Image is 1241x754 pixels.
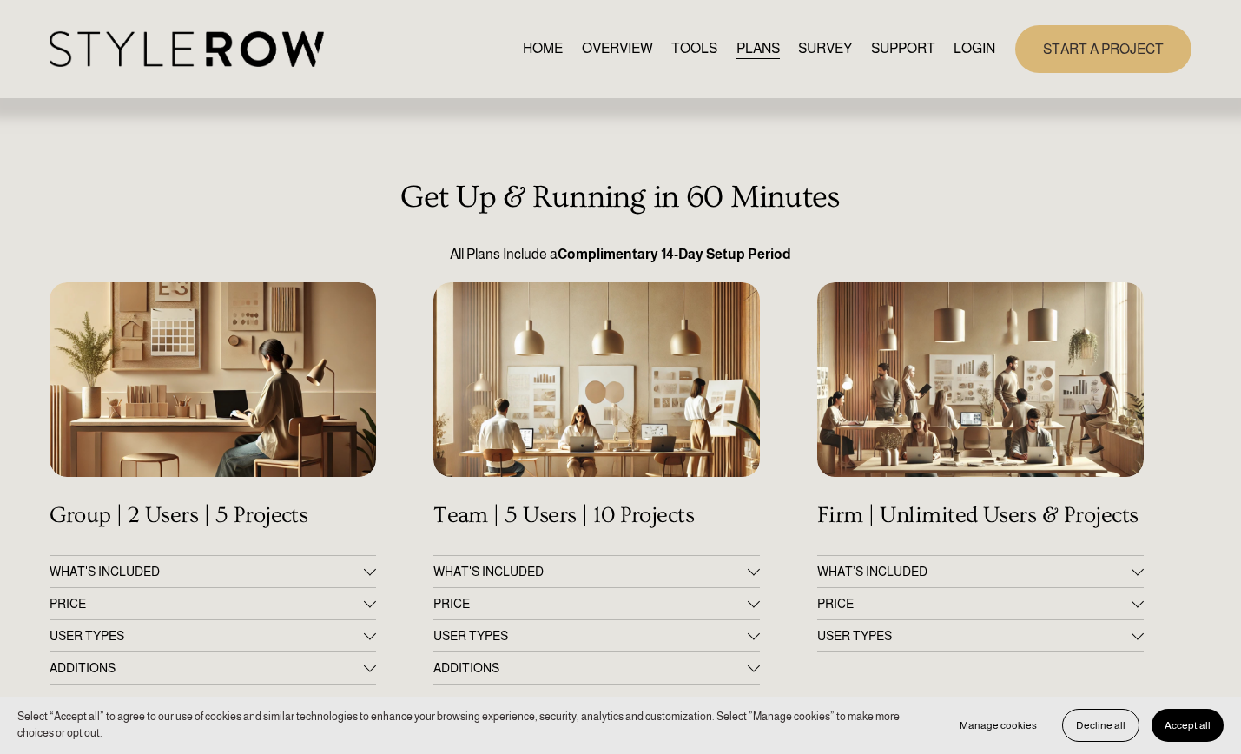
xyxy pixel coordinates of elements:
[817,565,1132,579] span: WHAT’S INCLUDED
[50,502,376,529] h4: Group | 2 Users | 5 Projects
[433,652,760,684] button: ADDITIONS
[582,37,653,61] a: OVERVIEW
[817,620,1144,651] button: USER TYPES
[50,556,376,587] button: WHAT'S INCLUDED
[1062,709,1139,742] button: Decline all
[1015,25,1191,73] a: START A PROJECT
[50,597,364,611] span: PRICE
[558,247,791,261] strong: Complimentary 14-Day Setup Period
[817,629,1132,643] span: USER TYPES
[671,37,717,61] a: TOOLS
[523,37,563,61] a: HOME
[433,588,760,619] button: PRICE
[433,565,748,579] span: WHAT'S INCLUDED
[817,597,1132,611] span: PRICE
[871,37,935,61] a: folder dropdown
[433,502,760,529] h4: Team | 5 Users | 10 Projects
[736,37,780,61] a: PLANS
[433,629,748,643] span: USER TYPES
[1076,719,1125,731] span: Decline all
[50,652,376,684] button: ADDITIONS
[817,588,1144,619] button: PRICE
[1165,719,1211,731] span: Accept all
[17,709,929,742] p: Select “Accept all” to agree to our use of cookies and similar technologies to enhance your brows...
[50,629,364,643] span: USER TYPES
[817,556,1144,587] button: WHAT’S INCLUDED
[947,709,1050,742] button: Manage cookies
[50,565,364,579] span: WHAT'S INCLUDED
[871,38,935,59] span: SUPPORT
[50,180,1191,216] h3: Get Up & Running in 60 Minutes
[798,37,852,61] a: SURVEY
[1152,709,1224,742] button: Accept all
[954,37,995,61] a: LOGIN
[433,661,748,675] span: ADDITIONS
[960,719,1037,731] span: Manage cookies
[433,556,760,587] button: WHAT'S INCLUDED
[50,588,376,619] button: PRICE
[817,502,1144,529] h4: Firm | Unlimited Users & Projects
[50,244,1191,265] p: All Plans Include a
[433,620,760,651] button: USER TYPES
[433,597,748,611] span: PRICE
[50,620,376,651] button: USER TYPES
[50,661,364,675] span: ADDITIONS
[50,31,323,67] img: StyleRow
